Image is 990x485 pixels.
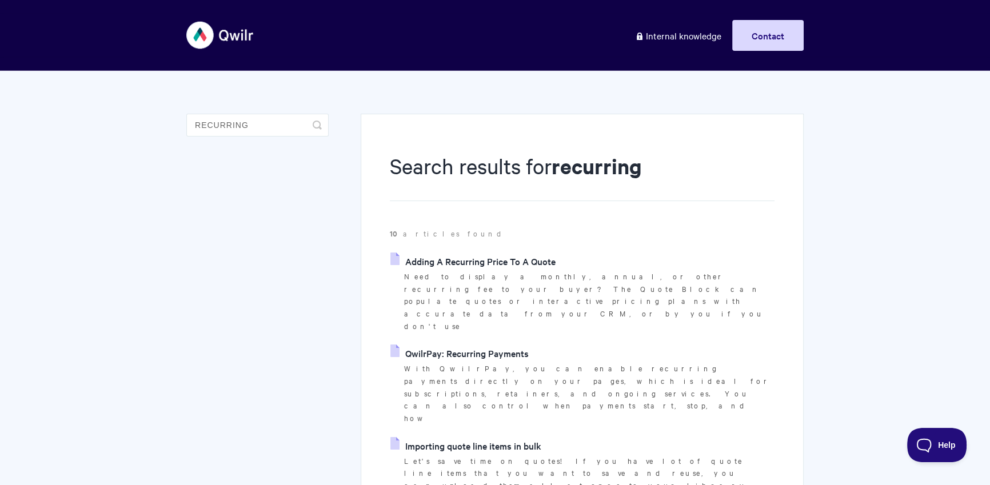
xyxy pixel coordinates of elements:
a: Adding A Recurring Price To A Quote [390,252,556,270]
a: QwilrPay: Recurring Payments [390,344,529,362]
strong: 10 [390,228,403,239]
a: Importing quote line items in bulk [390,437,541,454]
iframe: Toggle Customer Support [907,428,967,462]
strong: recurring [552,152,642,180]
img: Qwilr Help Center [186,14,254,57]
p: Need to display a monthly, annual, or other recurring fee to your buyer? The Quote Block can popu... [404,270,775,332]
a: Internal knowledge [626,20,730,51]
h1: Search results for [390,151,775,201]
p: With QwilrPay, you can enable recurring payments directly on your pages, which is ideal for subsc... [404,362,775,424]
p: articles found [390,227,775,240]
input: Search [186,114,329,137]
a: Contact [732,20,804,51]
